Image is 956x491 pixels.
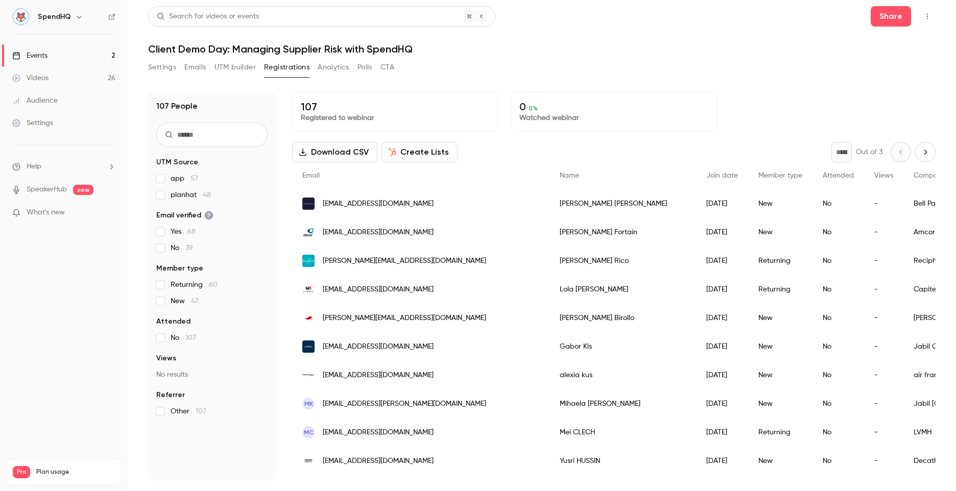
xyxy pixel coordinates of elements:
li: help-dropdown-opener [12,161,115,172]
button: Next page [915,142,936,162]
div: [DATE] [696,247,748,275]
div: Events [12,51,47,61]
div: No [812,447,864,475]
span: Returning [171,280,218,290]
div: - [864,361,903,389]
span: 107 [185,334,196,341]
p: 107 [301,101,490,113]
div: - [864,275,903,304]
div: [DATE] [696,189,748,218]
div: [PERSON_NAME] Rico [549,247,696,275]
img: berryglobal.com [302,226,315,238]
span: Join date [706,172,738,179]
div: Gabor Kis [549,332,696,361]
div: No [812,218,864,247]
span: app [171,174,198,184]
img: recipharm.com [302,255,315,267]
div: - [864,189,903,218]
div: Audience [12,95,58,106]
div: [DATE] [696,304,748,332]
div: Returning [748,275,812,304]
div: New [748,218,812,247]
div: - [864,447,903,475]
span: What's new [27,207,65,218]
span: Email verified [156,210,213,220]
div: Mei CLECH [549,418,696,447]
div: alexia kus [549,361,696,389]
div: No [812,361,864,389]
span: Attended [823,172,854,179]
div: [DATE] [696,418,748,447]
p: Registered to webinar [301,113,490,123]
span: [PERSON_NAME][EMAIL_ADDRESS][DOMAIN_NAME] [323,313,486,324]
div: Yusri HUSSIN [549,447,696,475]
img: bellpartnersinc.com [302,198,315,210]
span: [EMAIL_ADDRESS][DOMAIN_NAME] [323,199,434,209]
span: [EMAIL_ADDRESS][DOMAIN_NAME] [323,341,434,352]
p: No results [156,370,268,380]
div: Returning [748,418,812,447]
div: - [864,332,903,361]
span: New [171,296,199,306]
div: - [864,218,903,247]
span: Views [156,353,176,363]
span: planhat [171,190,211,200]
span: new [73,185,93,195]
span: 107 [196,408,206,415]
div: [DATE] [696,389,748,418]
img: SpendHQ [13,9,29,25]
img: sergeferrari.com [302,312,315,324]
iframe: Noticeable Trigger [103,208,115,217]
div: No [812,247,864,275]
span: Other [171,406,206,416]
span: No [171,243,193,253]
span: Views [874,172,893,179]
span: Yes [171,227,196,237]
span: Plan usage [36,468,115,476]
img: airfrance.fr [302,369,315,381]
span: 47 [191,298,199,305]
button: Create Lists [381,142,458,162]
p: Out of 3 [856,147,882,157]
div: - [864,304,903,332]
div: No [812,275,864,304]
div: - [864,418,903,447]
span: [PERSON_NAME][EMAIL_ADDRESS][DOMAIN_NAME] [323,256,486,266]
div: Lola [PERSON_NAME] [549,275,696,304]
span: 39 [185,244,193,252]
span: 0 % [529,105,538,112]
div: New [748,189,812,218]
span: UTM Source [156,157,198,167]
h1: Client Demo Day: Managing Supplier Risk with SpendHQ [148,43,936,55]
span: [EMAIL_ADDRESS][DOMAIN_NAME] [323,227,434,238]
button: Analytics [318,59,349,76]
span: Help [27,161,41,172]
span: Member type [156,263,203,274]
div: [DATE] [696,447,748,475]
div: New [748,332,812,361]
div: New [748,389,812,418]
span: No [171,333,196,343]
span: [EMAIL_ADDRESS][DOMAIN_NAME] [323,370,434,381]
div: [DATE] [696,332,748,361]
div: Mihaela [PERSON_NAME] [549,389,696,418]
div: Settings [12,118,53,128]
span: MK [304,399,313,408]
div: No [812,189,864,218]
div: [PERSON_NAME] [PERSON_NAME] [549,189,696,218]
button: CTA [380,59,394,76]
div: - [864,389,903,418]
span: 60 [209,281,218,288]
div: [DATE] [696,361,748,389]
span: 48 [203,191,211,199]
button: Download CSV [292,142,377,162]
p: 0 [519,101,708,113]
button: Polls [357,59,372,76]
span: 57 [190,175,198,182]
span: [EMAIL_ADDRESS][DOMAIN_NAME] [323,284,434,295]
div: New [748,361,812,389]
h6: SpendHQ [38,12,71,22]
div: New [748,447,812,475]
button: Settings [148,59,176,76]
span: Referrer [156,390,185,400]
